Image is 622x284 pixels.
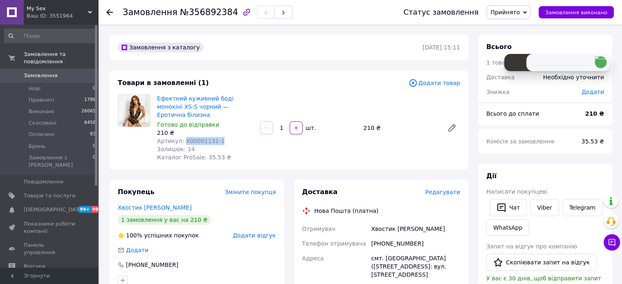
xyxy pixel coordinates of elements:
[118,95,150,127] img: Ефектний куживний боді монокіні XS-S чорний — Еротична білизна
[538,68,609,86] div: Необхідно уточнити
[302,226,335,232] span: Отримувач
[370,221,462,236] div: Хвостик [PERSON_NAME]
[486,59,509,66] span: 1 товар
[29,119,56,127] span: Скасовані
[582,138,604,145] span: 35.53 ₴
[157,121,219,128] span: Готово до відправки
[84,119,96,127] span: 6458
[604,234,620,250] button: Чат з покупцем
[29,154,93,169] span: Замовлення з [PERSON_NAME]
[486,219,529,236] a: WhatsApp
[24,242,76,256] span: Панель управління
[126,247,148,253] span: Додати
[29,143,45,150] span: Бронь
[302,240,366,247] span: Телефон отримувача
[444,120,460,136] a: Редагувати
[302,188,338,196] span: Доставка
[29,85,40,92] span: Нові
[585,110,604,117] b: 210 ₴
[24,206,84,213] span: [DEMOGRAPHIC_DATA]
[24,192,76,199] span: Товари та послуги
[157,154,231,161] span: Каталог ProSale: 35.53 ₴
[545,9,607,16] span: Замовлення виконано
[422,44,460,51] time: [DATE] 15:11
[118,231,199,239] div: успішних покупок
[4,29,97,43] input: Пошук
[486,254,597,271] button: Скопіювати запит на відгук
[539,6,614,18] button: Замовлення виконано
[118,79,209,87] span: Товари в замовленні (1)
[29,108,54,115] span: Виконані
[84,96,96,104] span: 1786
[106,8,113,16] div: Повернутися назад
[486,172,496,180] span: Дії
[302,255,324,262] span: Адреса
[29,131,54,138] span: Оплачені
[180,7,238,17] span: №356892384
[486,110,539,117] span: Всього до сплати
[225,189,276,195] span: Змінити покупця
[29,96,54,104] span: Прийняті
[370,236,462,251] div: [PHONE_NUMBER]
[118,188,155,196] span: Покупець
[486,89,510,95] span: Знижка
[93,154,96,169] span: 0
[125,261,179,269] div: [PHONE_NUMBER]
[233,232,276,239] span: Додати відгук
[312,207,381,215] div: Нова Пошта (платна)
[486,138,554,145] span: Комісія за замовлення
[118,42,203,52] div: Замовлення з каталогу
[404,8,479,16] div: Статус замовлення
[24,178,63,186] span: Повідомлення
[91,206,105,213] span: 99+
[24,51,98,65] span: Замовлення та повідомлення
[157,95,234,118] a: Ефектний куживний боді монокіні XS-S чорний — Еротична білизна
[370,251,462,282] div: смт. [GEOGRAPHIC_DATA] ([STREET_ADDRESS]: вул. [STREET_ADDRESS]
[24,263,45,270] span: Відгуки
[486,188,547,195] span: Написати покупцеві
[490,9,520,16] span: Прийнято
[93,85,96,92] span: 0
[24,220,76,235] span: Показники роботи компанії
[409,78,460,87] span: Додати товар
[157,146,195,152] span: Залишок: 14
[118,204,192,211] a: Хвостик [PERSON_NAME]
[490,199,527,216] button: Чат
[530,199,559,216] a: Viber
[157,138,225,144] span: Артикул: X00001131-1
[486,243,577,250] span: Запит на відгук про компанію
[27,12,98,20] div: Ваш ID: 3551964
[24,72,58,79] span: Замовлення
[118,215,211,225] div: 1 замовлення у вас на 210 ₴
[126,232,142,239] span: 100%
[360,122,440,134] div: 210 ₴
[90,131,96,138] span: 83
[81,108,96,115] span: 26065
[93,143,96,150] span: 0
[27,5,88,12] span: My Sex
[78,206,91,213] span: 99+
[303,124,317,132] div: шт.
[582,89,604,95] span: Додати
[157,129,254,137] div: 210 ₴
[486,43,512,51] span: Всього
[486,74,514,81] span: Доставка
[562,199,602,216] a: Telegram
[123,7,177,17] span: Замовлення
[425,189,460,195] span: Редагувати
